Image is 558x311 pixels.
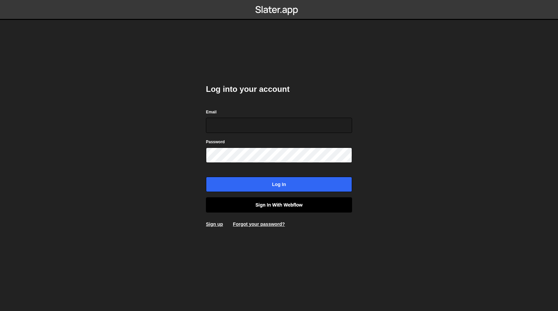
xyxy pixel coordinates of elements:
[233,221,285,227] a: Forgot your password?
[206,84,352,94] h2: Log into your account
[206,221,223,227] a: Sign up
[206,197,352,213] a: Sign in with Webflow
[206,139,225,145] label: Password
[206,177,352,192] input: Log in
[206,109,217,115] label: Email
